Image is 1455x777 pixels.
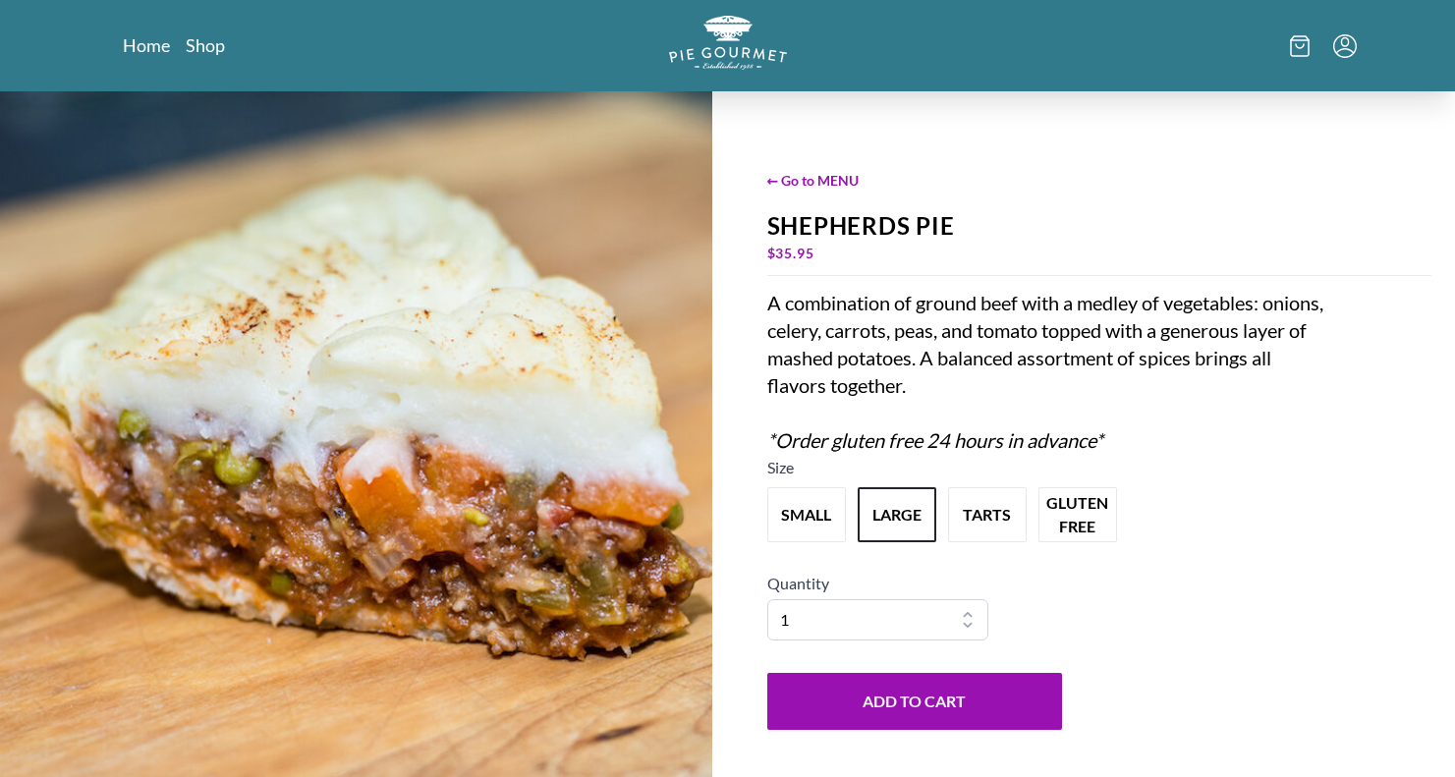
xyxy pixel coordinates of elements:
button: Menu [1333,34,1357,58]
div: $ 35.95 [767,240,1432,267]
em: *Order gluten free 24 hours in advance* [767,428,1103,452]
button: Variant Swatch [948,487,1027,542]
a: Home [123,33,170,57]
a: Logo [669,16,787,76]
button: Variant Swatch [767,487,846,542]
div: A combination of ground beef with a medley of vegetables: onions, celery, carrots, peas, and toma... [767,289,1333,454]
div: Shepherds Pie [767,212,1432,240]
button: Variant Swatch [1038,487,1117,542]
span: ← Go to MENU [767,170,1432,191]
button: Add to Cart [767,673,1062,730]
span: Quantity [767,574,829,592]
button: Variant Swatch [858,487,936,542]
span: Size [767,458,794,476]
a: Shop [186,33,225,57]
img: logo [669,16,787,70]
select: Quantity [767,599,989,640]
